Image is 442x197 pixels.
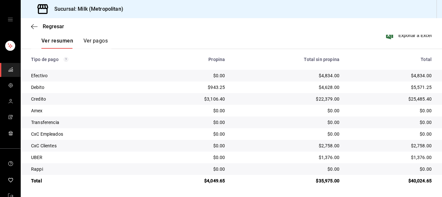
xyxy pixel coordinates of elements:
div: $0.00 [350,131,432,137]
div: CxC Clientes [31,142,147,149]
h3: Sucursal: Milk (Metropolitan) [49,5,123,13]
div: $35,975.00 [235,178,339,184]
div: Total [350,57,432,62]
div: $0.00 [158,166,225,172]
div: $0.00 [158,119,225,126]
div: $0.00 [158,72,225,79]
div: $943.25 [158,84,225,91]
div: $40,024.65 [350,178,432,184]
div: $1,376.00 [235,154,339,161]
div: $0.00 [350,166,432,172]
div: $0.00 [235,166,339,172]
button: Ver resumen [41,38,73,49]
div: Tipo de pago [31,57,147,62]
div: $0.00 [235,131,339,137]
div: $0.00 [350,119,432,126]
div: navigation tabs [41,38,108,49]
div: Total [31,178,147,184]
div: $0.00 [235,119,339,126]
div: $5,571.25 [350,84,432,91]
div: Amex [31,107,147,114]
div: CxC Empleados [31,131,147,137]
div: $4,834.00 [235,72,339,79]
div: $4,834.00 [350,72,432,79]
div: $2,758.00 [235,142,339,149]
div: Total sin propina [235,57,339,62]
div: Debito [31,84,147,91]
button: Ver pagos [83,38,108,49]
div: $3,106.40 [158,96,225,102]
button: open drawer [8,17,13,22]
button: Regresar [31,23,64,30]
div: $22,379.00 [235,96,339,102]
div: $1,376.00 [350,154,432,161]
div: $4,049.65 [158,178,225,184]
div: Rappi [31,166,147,172]
div: $0.00 [158,142,225,149]
div: Transferencia [31,119,147,126]
div: $0.00 [350,107,432,114]
div: UBER [31,154,147,161]
span: Regresar [43,23,64,30]
div: $25,485.40 [350,96,432,102]
svg: Los pagos realizados con Pay y otras terminales son montos brutos. [64,57,68,62]
div: $4,628.00 [235,84,339,91]
div: Credito [31,96,147,102]
div: $0.00 [235,107,339,114]
button: Exportar a Excel [387,31,432,39]
div: $0.00 [158,107,225,114]
div: $0.00 [158,154,225,161]
div: $0.00 [158,131,225,137]
div: Propina [158,57,225,62]
div: $2,758.00 [350,142,432,149]
div: Efectivo [31,72,147,79]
